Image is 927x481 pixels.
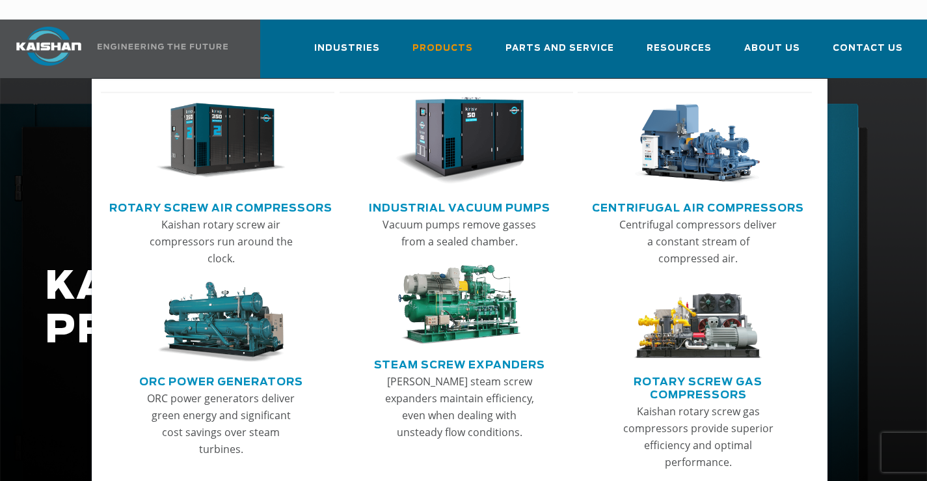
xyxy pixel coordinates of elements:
a: Contact Us [833,31,903,76]
span: Resources [647,41,712,56]
a: Centrifugal Air Compressors [592,197,804,216]
a: Resources [647,31,712,76]
a: Rotary Screw Air Compressors [109,197,332,216]
h1: KAISHAN PRODUCTS [45,266,740,353]
p: Centrifugal compressors deliver a constant stream of compressed air. [618,216,777,267]
p: ORC power generators deliver green energy and significant cost savings over steam turbines. [141,390,301,458]
a: About Us [744,31,800,76]
a: ORC Power Generators [139,370,303,390]
a: Industrial Vacuum Pumps [369,197,550,216]
span: Industries [314,41,380,56]
p: Vacuum pumps remove gasses from a sealed chamber. [380,216,539,250]
a: Parts and Service [505,31,614,76]
p: [PERSON_NAME] steam screw expanders maintain efficiency, even when dealing with unsteady flow con... [380,373,539,441]
img: thumb-Steam-Screw-Expanders [395,265,525,346]
a: Products [412,31,473,76]
img: thumb-ORC-Power-Generators [156,282,286,363]
span: Contact Us [833,41,903,56]
span: Parts and Service [505,41,614,56]
a: Rotary Screw Gas Compressors [584,370,811,403]
p: Kaishan rotary screw air compressors run around the clock. [141,216,301,267]
img: thumb-Rotary-Screw-Air-Compressors [156,97,286,185]
a: Steam Screw Expanders [374,353,545,373]
img: thumb-Industrial-Vacuum-Pumps [395,97,525,185]
a: Industries [314,31,380,76]
img: Engineering the future [98,44,228,49]
img: thumb-Rotary-Screw-Gas-Compressors [633,282,763,363]
span: About Us [744,41,800,56]
span: Products [412,41,473,56]
p: Kaishan rotary screw gas compressors provide superior efficiency and optimal performance. [618,403,777,471]
img: thumb-Centrifugal-Air-Compressors [633,97,763,185]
